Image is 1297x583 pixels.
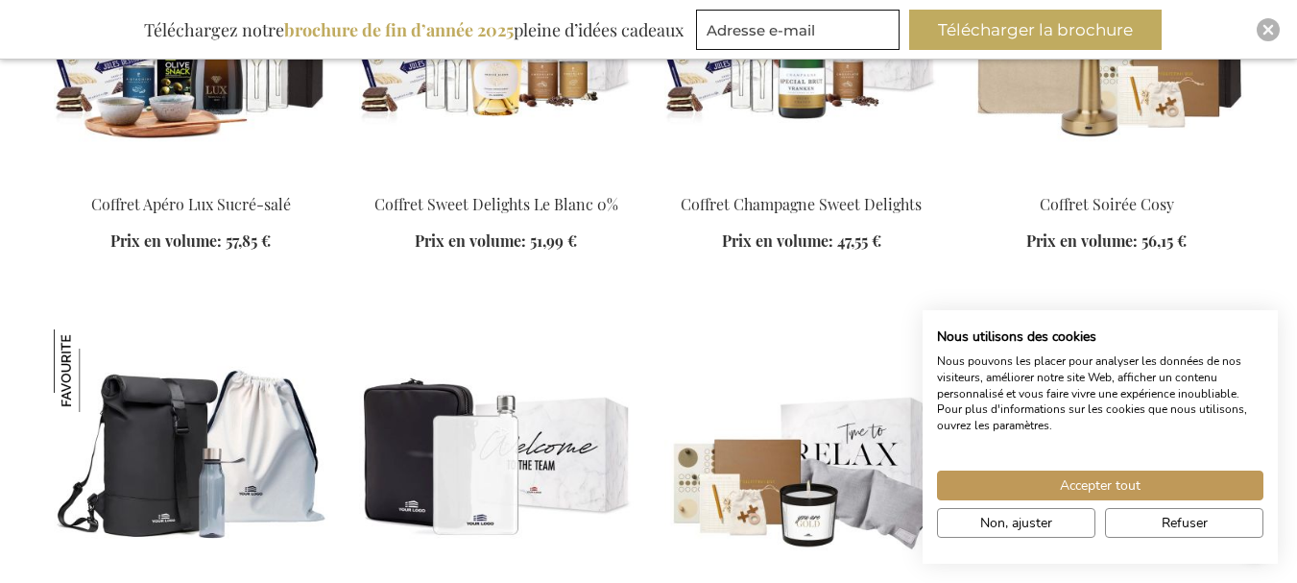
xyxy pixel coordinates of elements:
[91,194,291,214] a: Coffret Apéro Lux Sucré-salé
[284,18,514,41] b: brochure de fin d’année 2025
[722,231,881,253] a: Prix en volume: 47,55 €
[696,10,900,50] input: Adresse e-mail
[110,231,271,253] a: Prix en volume: 57,85 €
[937,328,1263,346] h2: Nous utilisons des cookies
[135,10,692,50] div: Téléchargez notre pleine d’idées cadeaux
[1060,475,1141,496] span: Accepter tout
[1141,231,1187,251] span: 56,15 €
[937,353,1263,434] p: Nous pouvons les placer pour analyser les données de nos visiteurs, améliorer notre site Web, aff...
[681,194,922,214] a: Coffret Champagne Sweet Delights
[980,513,1052,533] span: Non, ajuster
[837,231,881,251] span: 47,55 €
[937,471,1263,500] button: Accepter tous les cookies
[1040,194,1174,214] a: Coffret Soirée Cosy
[909,10,1162,50] button: Télécharger la brochure
[54,169,328,187] a: Sweet & Salty LUXury Apéro Set Coffret Apéro Lux Sucré-salé
[970,169,1244,187] a: Cosy Evenings Gift Set Coffret Soirée Cosy
[1105,508,1263,538] button: Refuser tous les cookies
[54,329,136,412] img: Coffret Cycliste
[530,231,577,251] span: 51,99 €
[664,169,939,187] a: Sweet Delights Champagne Set
[937,508,1095,538] button: Ajustez les préférences de cookie
[722,231,833,251] span: Prix en volume:
[1257,18,1280,41] div: Close
[1262,24,1274,36] img: Close
[110,231,222,251] span: Prix en volume:
[359,169,634,187] a: Sweet Delights Le Blanc 0% Set Coffret Sweet Delights Le Blanc 0%
[415,231,526,251] span: Prix en volume:
[696,10,905,56] form: marketing offers and promotions
[415,231,577,253] a: Prix en volume: 51,99 €
[1026,231,1187,253] a: Prix en volume: 56,15 €
[1026,231,1138,251] span: Prix en volume:
[374,194,618,214] a: Coffret Sweet Delights Le Blanc 0%
[1162,513,1208,533] span: Refuser
[226,231,271,251] span: 57,85 €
